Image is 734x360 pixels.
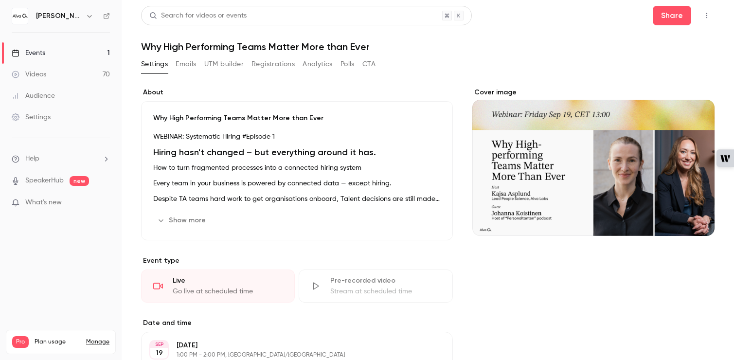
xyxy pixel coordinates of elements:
div: Go live at scheduled time [173,287,283,296]
label: Cover image [472,88,715,97]
p: Despite TA teams hard work to get organisations onboard, Talent decisions are still made through ... [153,193,441,205]
div: Stream at scheduled time [330,287,440,296]
div: SEP [150,341,168,348]
p: 19 [156,348,163,358]
button: Polls [340,56,355,72]
button: Share [653,6,691,25]
img: Alva Labs [12,8,28,24]
div: Pre-recorded video [330,276,440,286]
h6: [PERSON_NAME] Labs [36,11,82,21]
div: Live [173,276,283,286]
div: Audience [12,91,55,101]
div: LiveGo live at scheduled time [141,270,295,303]
li: help-dropdown-opener [12,154,110,164]
p: How to turn fragmented processes into a connected hiring system [153,162,441,174]
p: 1:00 PM - 2:00 PM, [GEOGRAPHIC_DATA]/[GEOGRAPHIC_DATA] [177,351,401,359]
p: Event type [141,256,453,266]
button: UTM builder [204,56,244,72]
p: Every team in your business is powered by connected data — except hiring. [153,178,441,189]
button: Analytics [303,56,333,72]
button: Registrations [251,56,295,72]
label: About [141,88,453,97]
button: Show more [153,213,212,228]
h1: Hiring hasn't changed – but everything around it has. [153,146,441,158]
p: [DATE] [177,341,401,350]
div: Settings [12,112,51,122]
iframe: Noticeable Trigger [98,198,110,207]
div: Videos [12,70,46,79]
div: Pre-recorded videoStream at scheduled time [299,270,452,303]
p: Why High Performing Teams Matter More than Ever [153,113,441,123]
span: What's new [25,198,62,208]
div: Search for videos or events [149,11,247,21]
button: Settings [141,56,168,72]
h1: Why High Performing Teams Matter More than Ever [141,41,715,53]
button: Emails [176,56,196,72]
span: new [70,176,89,186]
label: Date and time [141,318,453,328]
button: CTA [362,56,376,72]
span: Pro [12,336,29,348]
section: Cover image [472,88,715,236]
div: Events [12,48,45,58]
span: Plan usage [35,338,80,346]
a: Manage [86,338,109,346]
p: WEBINAR: Systematic Hiring #Episode 1 [153,131,441,143]
span: Help [25,154,39,164]
a: SpeakerHub [25,176,64,186]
